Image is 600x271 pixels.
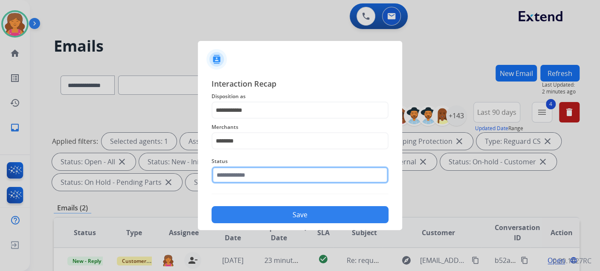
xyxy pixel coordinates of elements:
[206,49,227,70] img: contactIcon
[212,206,388,223] button: Save
[212,156,388,166] span: Status
[212,122,388,132] span: Merchants
[553,256,591,266] p: 0.20.1027RC
[212,78,388,91] span: Interaction Recap
[212,91,388,102] span: Disposition as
